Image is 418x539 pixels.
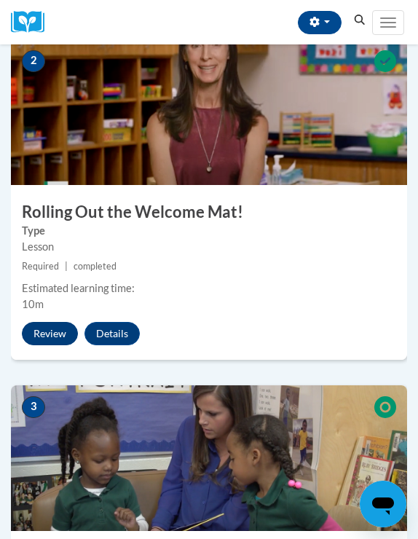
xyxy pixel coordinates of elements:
button: Details [84,322,140,345]
iframe: Button to launch messaging window [360,481,406,527]
span: 10m [22,298,44,310]
img: Course Image [11,39,407,185]
button: Search [349,12,371,29]
span: completed [74,261,117,272]
div: Estimated learning time: [22,280,396,296]
img: Course Image [11,385,407,531]
label: Type [22,223,396,239]
div: Lesson [22,239,396,255]
img: Logo brand [11,11,55,34]
h3: Rolling Out the Welcome Mat! [11,201,407,224]
span: 3 [22,396,45,418]
button: Review [22,322,78,345]
button: Account Settings [298,11,342,34]
span: 2 [22,50,45,72]
a: Cox Campus [11,11,55,34]
span: | [65,261,68,272]
span: Required [22,261,59,272]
